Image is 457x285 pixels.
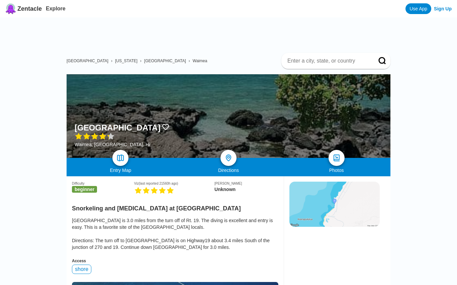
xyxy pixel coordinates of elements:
[220,150,237,166] a: directions
[175,168,283,173] div: Directions
[333,154,341,162] img: photos
[144,59,186,63] a: [GEOGRAPHIC_DATA]
[75,142,170,147] div: Waimea, [GEOGRAPHIC_DATA], Hi
[72,17,390,47] iframe: Advertisement
[72,186,97,193] span: beginner
[72,259,278,263] div: Access
[46,6,66,11] a: Explore
[214,187,278,192] div: Unknown
[67,168,175,173] div: Entry Map
[140,59,142,63] span: ›
[72,265,91,274] div: shore
[72,182,134,185] div: Difficulty
[134,182,214,185] div: Viz (last reported 21560h ago)
[67,59,108,63] a: [GEOGRAPHIC_DATA]
[116,154,124,162] img: map
[75,123,160,132] h1: [GEOGRAPHIC_DATA]
[282,168,390,173] div: Photos
[17,5,42,12] span: Zentacle
[193,59,207,63] a: Waimea
[289,182,380,227] img: staticmap
[5,3,16,14] img: Zentacle logo
[5,3,42,14] a: Zentacle logoZentacle
[111,59,112,63] span: ›
[434,6,452,11] a: Sign Up
[115,59,138,63] a: [US_STATE]
[189,59,190,63] span: ›
[72,217,278,251] div: [GEOGRAPHIC_DATA] is 3.0 miles from the turn off of Rt. 19. The diving is excellent and entry is ...
[112,150,128,166] a: map
[72,201,278,212] h2: Snorkeling and [MEDICAL_DATA] at [GEOGRAPHIC_DATA]
[405,3,431,14] a: Use App
[224,154,233,162] img: directions
[214,182,278,185] div: [PERSON_NAME]
[329,150,345,166] a: photos
[287,58,369,64] input: Enter a city, state, or country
